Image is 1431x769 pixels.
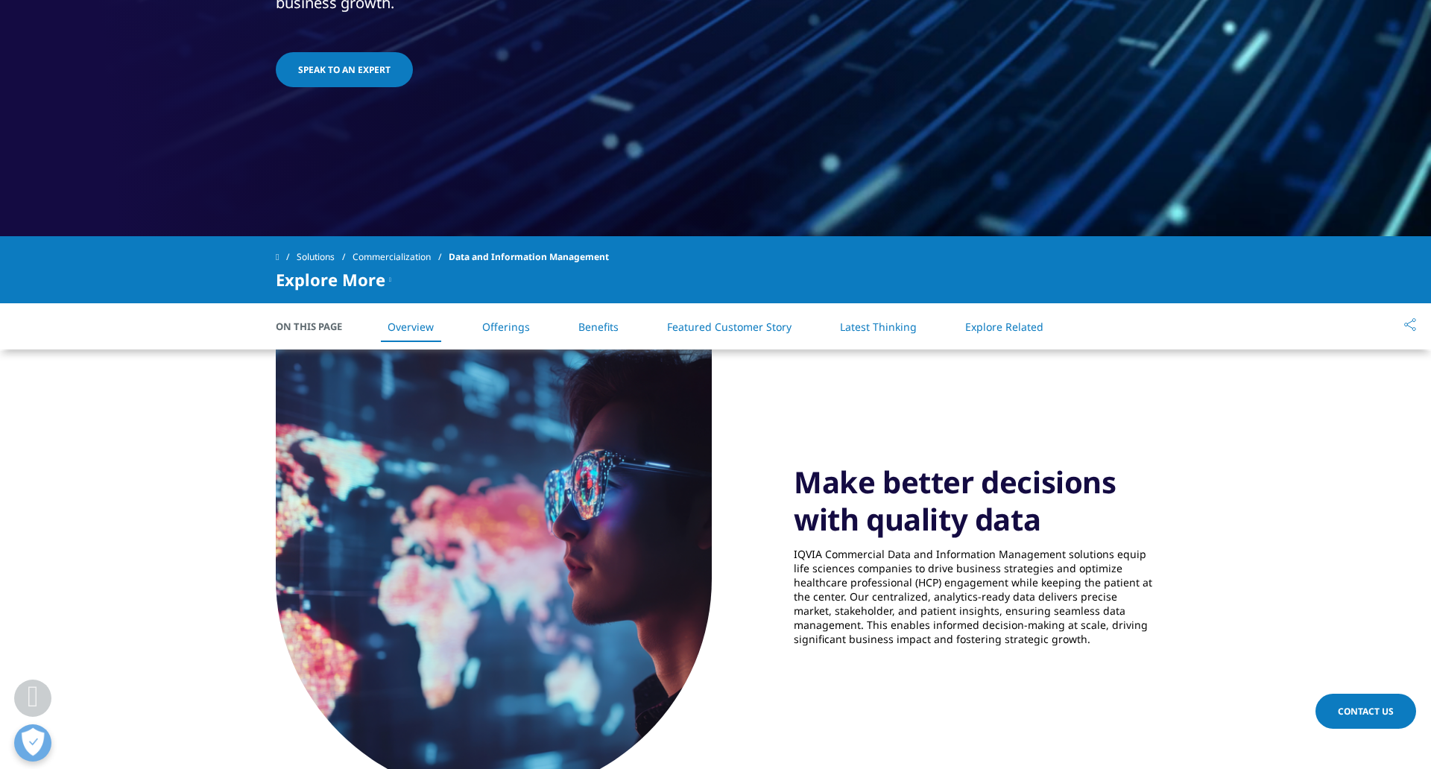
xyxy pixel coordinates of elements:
[578,320,619,334] a: Benefits
[794,463,1155,538] h1: Make better decisions with quality data
[1338,705,1394,718] span: Contact Us
[449,244,609,270] span: Data and Information Management
[965,320,1043,334] a: Explore Related
[667,320,792,334] a: Featured Customer Story
[794,547,1155,646] p: IQVIA Commercial Data and Information Management solutions equip life sciences companies to drive...
[388,320,434,334] a: Overview
[276,270,385,288] span: Explore More
[276,319,358,334] span: On This Page
[482,320,530,334] a: Offerings
[298,63,391,76] span: Speak to an expert
[276,52,413,87] a: Speak to an expert
[840,320,917,334] a: Latest Thinking
[353,244,449,270] a: Commercialization
[297,244,353,270] a: Solutions
[14,724,51,762] button: Open Preferences
[1315,694,1416,729] a: Contact Us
